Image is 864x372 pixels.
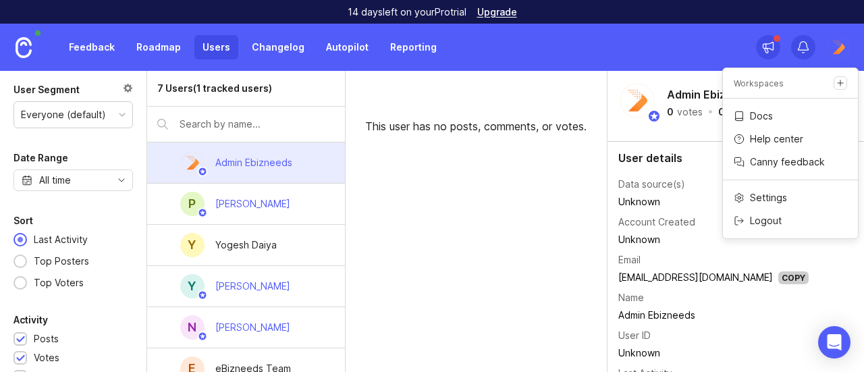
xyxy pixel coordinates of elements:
img: member badge [197,290,207,300]
div: User Segment [13,82,80,98]
div: Account Created [618,215,695,230]
a: Settings [723,187,858,209]
p: 14 days left on your Pro trial [348,5,466,19]
td: Unknown [618,193,809,211]
td: Admin Ebizneeds [618,307,809,324]
div: Everyone (default) [21,107,106,122]
div: votes [677,107,703,117]
img: member badge [647,109,661,123]
div: Activity [13,312,48,328]
div: Last Activity [27,232,94,247]
img: Admin Ebizneeds [826,35,850,59]
div: 7 Users (1 tracked users) [157,81,272,96]
a: Users [194,35,238,59]
div: Y [180,233,205,257]
svg: toggle icon [111,175,132,186]
div: User ID [618,328,651,343]
a: Create a new workspace [834,76,847,90]
div: [PERSON_NAME] [215,320,290,335]
div: Email [618,253,641,267]
a: Feedback [61,35,123,59]
div: Votes [34,350,59,365]
p: Help center [750,132,803,146]
div: All time [39,173,71,188]
p: Logout [750,214,782,228]
a: Changelog [244,35,313,59]
a: Roadmap [128,35,189,59]
div: Yogesh Daiya [215,238,277,253]
img: Canny Home [16,37,32,58]
a: Autopilot [318,35,377,59]
img: member badge [197,167,207,177]
div: Open Intercom Messenger [818,326,850,358]
div: Unknown [618,232,809,247]
div: This user has no posts, comments, or votes. [346,71,607,145]
p: Workspaces [734,78,784,89]
div: 0 [718,107,725,117]
div: Admin Ebizneeds [215,155,292,170]
div: N [180,315,205,340]
div: P [180,192,205,216]
div: [PERSON_NAME] [215,279,290,294]
div: Posts [34,331,59,346]
div: 0 [667,107,674,117]
a: Canny feedback [723,151,858,173]
div: Unknown [618,346,809,361]
input: Search by name... [180,117,335,132]
img: Admin Ebizneeds [618,82,656,119]
a: [EMAIL_ADDRESS][DOMAIN_NAME] [618,271,773,283]
a: Upgrade [477,7,517,17]
div: Name [618,290,644,305]
a: Help center [723,128,858,150]
p: Settings [750,191,787,205]
p: Canny feedback [750,155,825,169]
div: Top Posters [27,254,96,269]
div: Y [180,274,205,298]
div: [PERSON_NAME] [215,196,290,211]
div: · [707,107,714,117]
img: member badge [197,208,207,218]
a: Reporting [382,35,445,59]
div: User details [618,153,853,163]
div: Date Range [13,150,68,166]
a: Docs [723,105,858,127]
div: Sort [13,213,33,229]
div: Data source(s) [618,177,685,192]
p: Docs [750,109,773,123]
h2: Admin Ebizneeds [664,84,761,105]
img: member badge [197,331,207,342]
div: Top Voters [27,275,90,290]
div: Copy [778,271,809,284]
img: Admin Ebizneeds [180,151,205,175]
